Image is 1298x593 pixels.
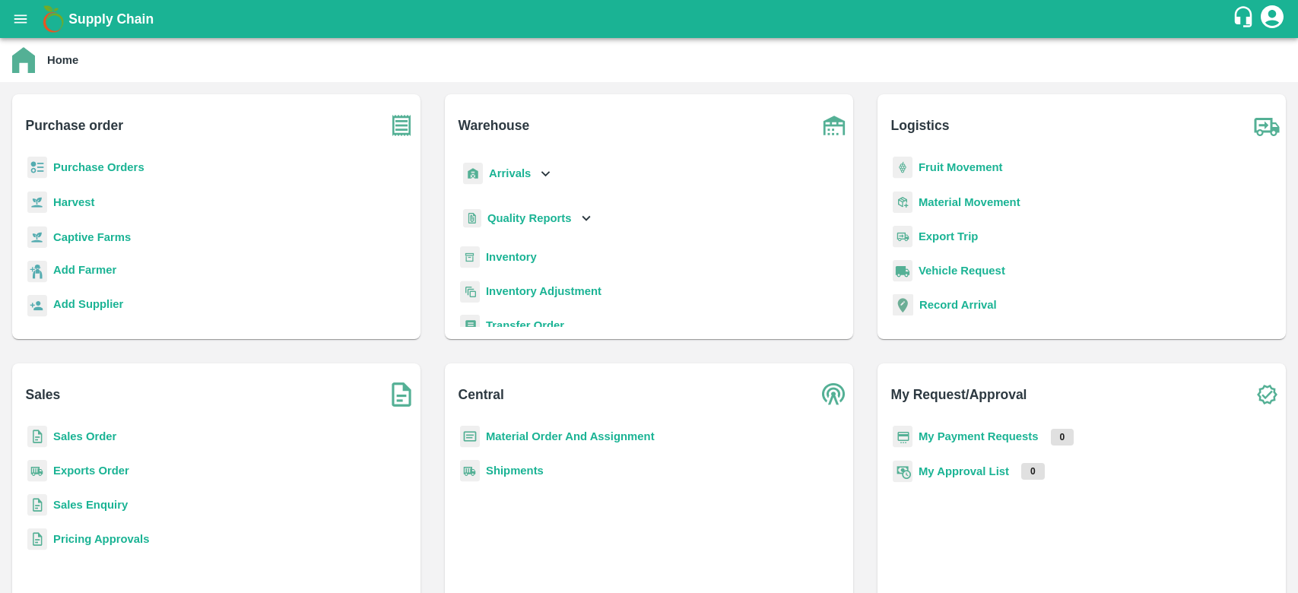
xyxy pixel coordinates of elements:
[893,260,912,282] img: vehicle
[1248,106,1286,144] img: truck
[27,426,47,448] img: sales
[53,296,123,316] a: Add Supplier
[919,465,1009,477] a: My Approval List
[53,430,116,442] a: Sales Order
[53,161,144,173] a: Purchase Orders
[893,294,913,316] img: recordArrival
[53,264,116,276] b: Add Farmer
[68,8,1232,30] a: Supply Chain
[891,384,1027,405] b: My Request/Approval
[919,265,1005,277] a: Vehicle Request
[27,295,47,317] img: supplier
[47,54,78,66] b: Home
[919,430,1039,442] a: My Payment Requests
[893,157,912,179] img: fruit
[27,226,47,249] img: harvest
[919,161,1003,173] a: Fruit Movement
[1248,376,1286,414] img: check
[26,115,123,136] b: Purchase order
[53,262,116,282] a: Add Farmer
[919,299,997,311] a: Record Arrival
[486,285,601,297] a: Inventory Adjustment
[486,430,655,442] a: Material Order And Assignment
[463,163,483,185] img: whArrival
[1051,429,1074,446] p: 0
[919,230,978,243] a: Export Trip
[38,4,68,34] img: logo
[460,426,480,448] img: centralMaterial
[463,209,481,228] img: qualityReport
[815,106,853,144] img: warehouse
[27,261,47,283] img: farmer
[460,460,480,482] img: shipments
[891,115,950,136] b: Logistics
[459,115,530,136] b: Warehouse
[1021,463,1045,480] p: 0
[53,533,149,545] a: Pricing Approvals
[27,494,47,516] img: sales
[1232,5,1258,33] div: customer-support
[460,157,554,191] div: Arrivals
[460,315,480,337] img: whTransfer
[486,251,537,263] a: Inventory
[382,106,421,144] img: purchase
[1258,3,1286,35] div: account of current user
[27,528,47,550] img: sales
[460,203,595,234] div: Quality Reports
[27,460,47,482] img: shipments
[489,167,531,179] b: Arrivals
[893,191,912,214] img: material
[27,191,47,214] img: harvest
[53,196,94,208] a: Harvest
[382,376,421,414] img: soSales
[53,499,128,511] a: Sales Enquiry
[893,226,912,248] img: delivery
[68,11,154,27] b: Supply Chain
[487,212,572,224] b: Quality Reports
[27,157,47,179] img: reciept
[486,319,564,331] a: Transfer Order
[53,465,129,477] a: Exports Order
[459,384,504,405] b: Central
[26,384,61,405] b: Sales
[3,2,38,36] button: open drawer
[893,426,912,448] img: payment
[919,196,1020,208] a: Material Movement
[486,465,544,477] a: Shipments
[893,460,912,483] img: approval
[815,376,853,414] img: central
[53,298,123,310] b: Add Supplier
[53,231,131,243] a: Captive Farms
[12,47,35,73] img: home
[460,281,480,303] img: inventory
[460,246,480,268] img: whInventory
